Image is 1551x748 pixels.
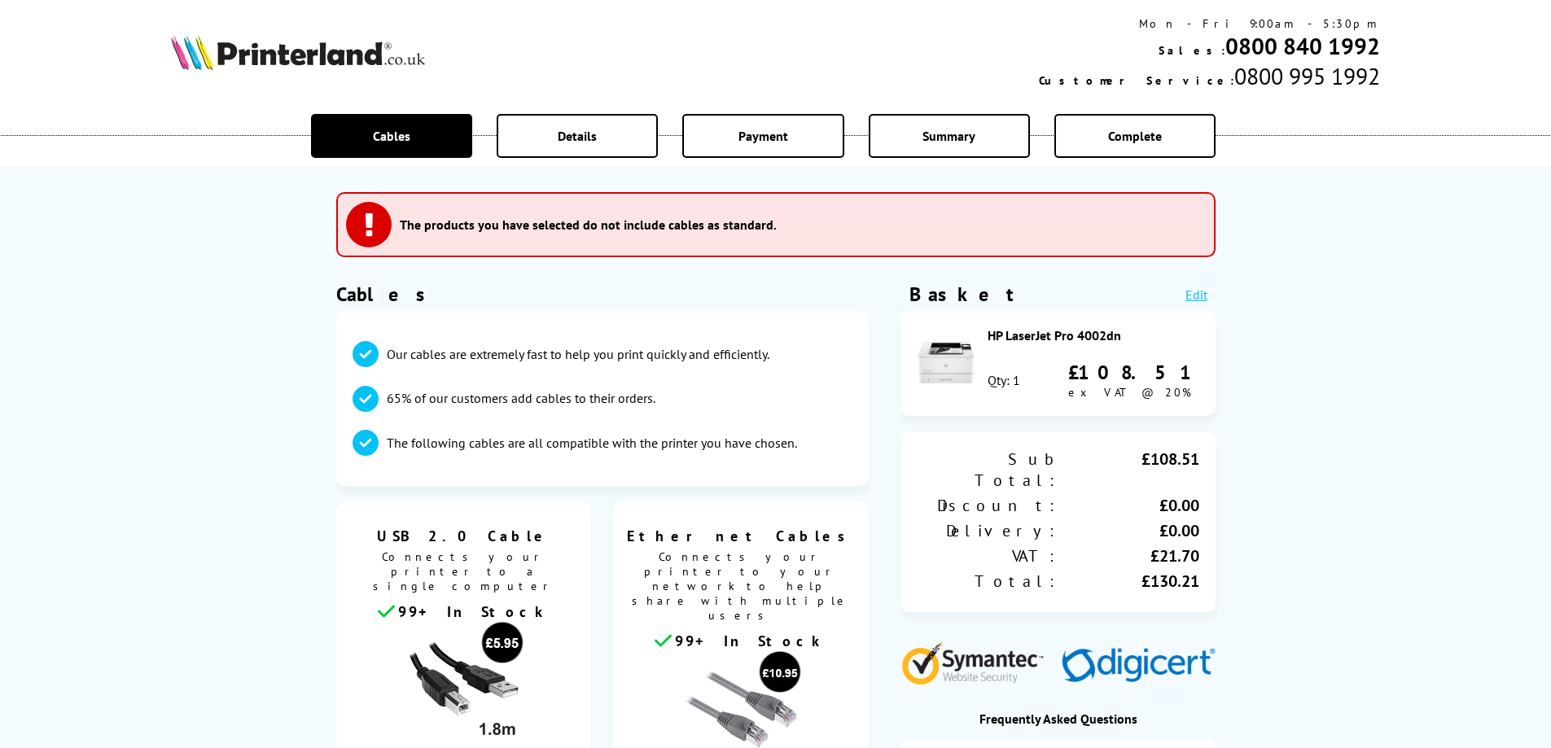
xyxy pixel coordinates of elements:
h1: Cables [336,282,869,307]
div: Qty: 1 [988,372,1020,388]
h3: The products you have selected do not include cables as standard. [400,217,777,233]
img: HP LaserJet Pro 4002dn [918,334,975,391]
img: usb cable [402,621,524,743]
span: Payment [738,128,788,144]
div: £0.00 [1058,520,1199,541]
span: Ethernet Cables [625,527,857,545]
div: £0.00 [1058,495,1199,516]
span: 0800 995 1992 [1234,61,1380,91]
div: Mon - Fri 9:00am - 5:30pm [1039,16,1380,31]
p: Our cables are extremely fast to help you print quickly and efficiently. [387,345,769,363]
div: Basket [909,282,1015,307]
img: Digicert [1062,648,1216,685]
div: Frequently Asked Questions [901,711,1216,727]
p: 65% of our customers add cables to their orders. [387,389,655,407]
span: Details [558,128,597,144]
div: VAT: [918,545,1058,566]
span: USB 2.0 Cable [348,527,580,545]
div: £108.51 [1068,360,1199,385]
div: £21.70 [1058,545,1199,566]
span: Sales: [1159,43,1225,58]
div: £130.21 [1058,571,1199,592]
div: Total: [918,571,1058,592]
span: Cables [373,128,410,144]
p: The following cables are all compatible with the printer you have chosen. [387,434,797,452]
span: 99+ In Stock [675,632,826,650]
span: Connects your printer to your network to help share with multiple users [621,545,861,631]
div: HP LaserJet Pro 4002dn [988,327,1199,343]
a: 0800 840 1992 [1225,31,1380,61]
div: £108.51 [1058,448,1199,491]
span: ex VAT @ 20% [1068,385,1191,400]
span: Summary [922,128,975,144]
div: Delivery: [918,520,1058,541]
span: Complete [1108,128,1162,144]
img: Symantec Website Security [901,638,1055,685]
div: Discount: [918,495,1058,516]
div: Sub Total: [918,448,1058,491]
span: 99+ In Stock [398,602,550,621]
a: Edit [1185,287,1207,303]
img: Printerland Logo [171,34,425,70]
span: Customer Service: [1039,73,1234,88]
span: Connects your printer to a single computer [344,545,584,601]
